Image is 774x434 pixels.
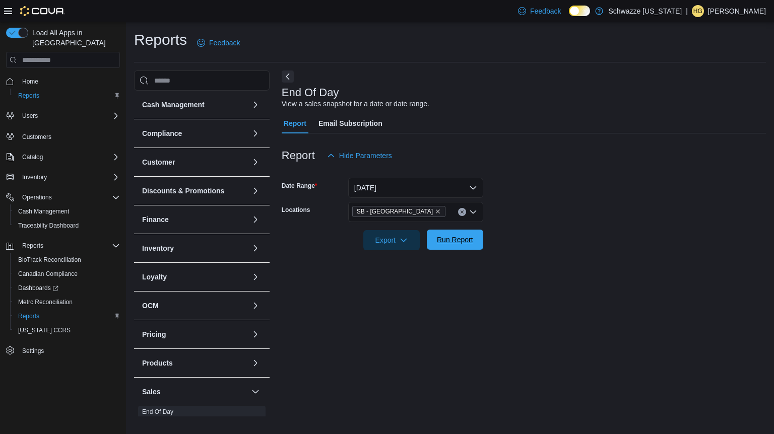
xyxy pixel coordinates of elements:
span: Metrc Reconciliation [14,296,120,308]
a: Dashboards [14,282,62,294]
span: Users [18,110,120,122]
span: BioTrack Reconciliation [18,256,81,264]
span: Home [22,78,38,86]
button: [US_STATE] CCRS [10,323,124,337]
span: Users [22,112,38,120]
button: Discounts & Promotions [249,185,262,197]
button: Cash Management [142,100,247,110]
button: Run Report [427,230,483,250]
span: Dashboards [14,282,120,294]
button: Reports [2,239,124,253]
button: Cash Management [249,99,262,111]
span: Settings [22,347,44,355]
a: Traceabilty Dashboard [14,220,83,232]
button: Reports [18,240,47,252]
button: Customer [142,157,247,167]
button: Pricing [142,329,247,339]
span: End Of Day [142,408,173,416]
button: Next [282,70,294,83]
button: Compliance [142,128,247,138]
button: Reports [10,309,124,323]
a: Reports [14,310,43,322]
span: Reports [18,240,120,252]
h3: Discounts & Promotions [142,186,224,196]
img: Cova [20,6,65,16]
button: Traceabilty Dashboard [10,219,124,233]
button: Cash Management [10,204,124,219]
button: [DATE] [348,178,483,198]
span: Run Report [437,235,473,245]
button: Discounts & Promotions [142,186,247,196]
span: Dashboards [18,284,58,292]
span: Operations [22,193,52,201]
span: Feedback [530,6,561,16]
button: Compliance [249,127,262,139]
button: Operations [2,190,124,204]
div: Hunter Grundman [692,5,704,17]
span: SB - North Denver [352,206,445,217]
span: Export [369,230,414,250]
h3: Customer [142,157,175,167]
span: Reports [14,310,120,322]
span: Hide Parameters [339,151,392,161]
button: Products [249,357,262,369]
nav: Complex example [6,70,120,384]
a: [US_STATE] CCRS [14,324,75,336]
button: Settings [2,343,124,358]
span: Feedback [209,38,240,48]
div: View a sales snapshot for a date or date range. [282,99,429,109]
span: Catalog [22,153,43,161]
span: SB - [GEOGRAPHIC_DATA] [357,206,433,216]
a: Feedback [193,33,244,53]
span: Canadian Compliance [14,268,120,280]
button: Inventory [18,171,51,183]
label: Locations [282,206,310,214]
a: BioTrack Reconciliation [14,254,85,266]
button: Products [142,358,247,368]
button: Open list of options [469,208,477,216]
span: Inventory [18,171,120,183]
h3: OCM [142,301,159,311]
p: | [686,5,688,17]
a: Cash Management [14,205,73,218]
button: OCM [249,300,262,312]
span: Canadian Compliance [18,270,78,278]
span: Washington CCRS [14,324,120,336]
h1: Reports [134,30,187,50]
span: Metrc Reconciliation [18,298,73,306]
label: Date Range [282,182,317,190]
button: Loyalty [142,272,247,282]
a: Reports [14,90,43,102]
button: Home [2,74,124,89]
button: Sales [249,386,262,398]
button: BioTrack Reconciliation [10,253,124,267]
span: BioTrack Reconciliation [14,254,120,266]
span: Catalog [18,151,120,163]
a: Feedback [514,1,565,21]
button: Inventory [142,243,247,253]
h3: Finance [142,214,169,225]
span: Reports [22,242,43,250]
span: Report [284,113,306,133]
span: Reports [18,92,39,100]
button: Inventory [2,170,124,184]
button: Canadian Compliance [10,267,124,281]
h3: Products [142,358,173,368]
button: Pricing [249,328,262,340]
button: Export [363,230,420,250]
span: Traceabilty Dashboard [18,222,79,230]
a: Dashboards [10,281,124,295]
h3: Pricing [142,329,166,339]
span: Reports [18,312,39,320]
button: Clear input [458,208,466,216]
button: Catalog [18,151,47,163]
button: Customer [249,156,262,168]
a: Customers [18,131,55,143]
span: Email Subscription [318,113,382,133]
p: Schwazze [US_STATE] [608,5,682,17]
button: Remove SB - North Denver from selection in this group [435,208,441,214]
span: [US_STATE] CCRS [18,326,71,334]
h3: Sales [142,387,161,397]
button: Operations [18,191,56,203]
